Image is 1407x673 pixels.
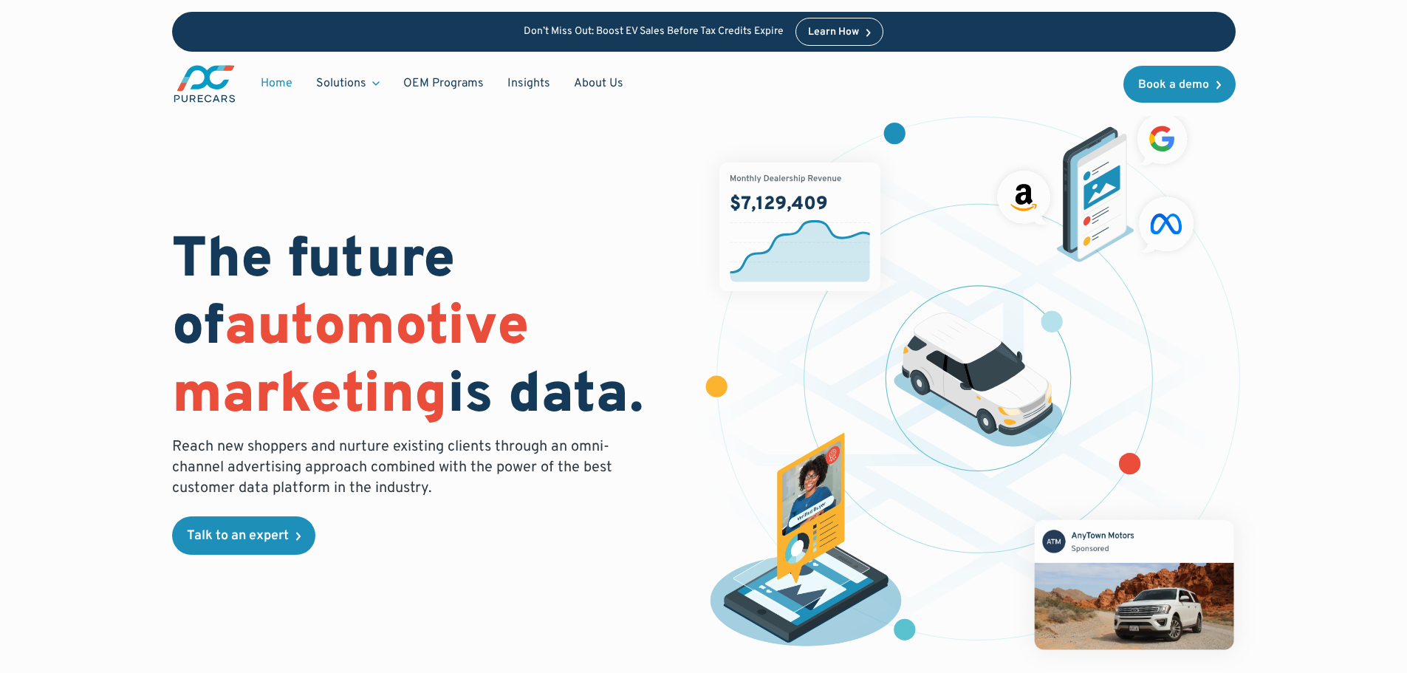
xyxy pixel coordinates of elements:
img: ads on social media and advertising partners [990,106,1202,262]
span: automotive marketing [172,293,529,431]
a: OEM Programs [391,69,496,98]
div: Talk to an expert [187,530,289,543]
h1: The future of is data. [172,228,686,431]
img: persona of a buyer [696,433,917,653]
a: Insights [496,69,562,98]
a: About Us [562,69,635,98]
div: Book a demo [1138,79,1209,91]
div: Learn How [808,27,859,38]
div: Solutions [304,69,391,98]
img: chart showing monthly dealership revenue of $7m [719,163,880,291]
a: Talk to an expert [172,516,315,555]
a: main [172,64,237,104]
img: illustration of a vehicle [894,312,1064,447]
p: Don’t Miss Out: Boost EV Sales Before Tax Credits Expire [524,26,784,38]
a: Learn How [795,18,883,46]
a: Home [249,69,304,98]
div: Solutions [316,75,366,92]
p: Reach new shoppers and nurture existing clients through an omni-channel advertising approach comb... [172,437,621,499]
a: Book a demo [1123,66,1236,103]
img: purecars logo [172,64,237,104]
